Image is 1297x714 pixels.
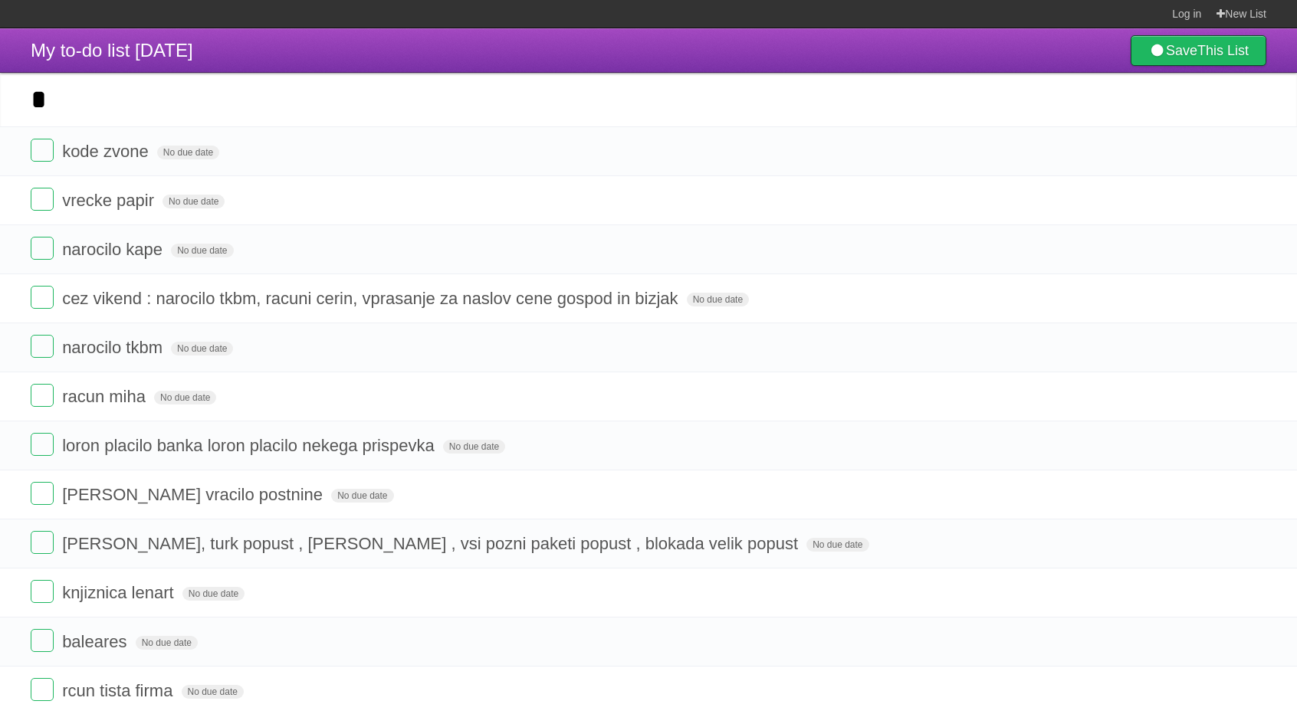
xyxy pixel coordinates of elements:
span: No due date [171,244,233,257]
label: Done [31,531,54,554]
label: Done [31,237,54,260]
span: kode zvone [62,142,153,161]
label: Done [31,335,54,358]
span: narocilo tkbm [62,338,166,357]
span: No due date [163,195,225,208]
span: No due date [171,342,233,355]
span: My to-do list [DATE] [31,40,193,61]
span: loron placilo banka loron placilo nekega prispevka [62,436,438,455]
span: rcun tista firma [62,681,176,700]
label: Done [31,629,54,652]
span: No due date [154,391,216,404]
span: [PERSON_NAME] vracilo postnine [62,485,327,504]
span: No due date [331,489,393,503]
label: Done [31,482,54,505]
span: knjiznica lenart [62,583,178,602]
span: No due date [182,587,245,601]
a: SaveThis List [1131,35,1266,66]
span: vrecke papir [62,191,158,210]
span: No due date [157,146,219,159]
label: Done [31,678,54,701]
label: Done [31,580,54,603]
label: Done [31,286,54,309]
span: cez vikend : narocilo tkbm, racuni cerin, vprasanje za naslov cene gospod in bizjak [62,289,681,308]
span: No due date [182,685,244,699]
span: No due date [806,538,868,552]
label: Done [31,139,54,162]
span: No due date [687,293,749,306]
label: Done [31,188,54,211]
span: racun miha [62,387,149,406]
span: narocilo kape [62,240,166,259]
span: No due date [136,636,198,650]
span: No due date [443,440,505,454]
b: This List [1197,43,1249,58]
label: Done [31,384,54,407]
span: [PERSON_NAME], turk popust , [PERSON_NAME] , vsi pozni paketi popust , blokada velik popust [62,534,802,553]
span: baleares [62,632,130,651]
label: Done [31,433,54,456]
